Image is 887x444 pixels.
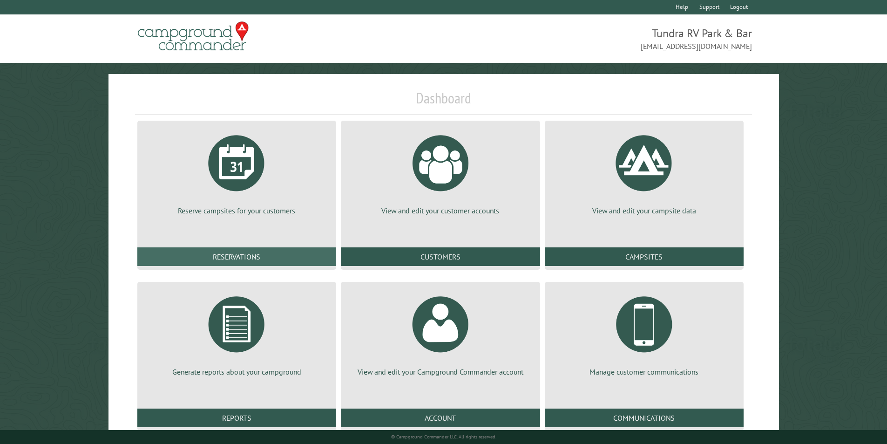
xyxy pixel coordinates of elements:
[545,409,744,427] a: Communications
[135,18,251,55] img: Campground Commander
[137,409,336,427] a: Reports
[137,247,336,266] a: Reservations
[352,128,528,216] a: View and edit your customer accounts
[149,128,325,216] a: Reserve campsites for your customers
[341,409,540,427] a: Account
[556,128,732,216] a: View and edit your campsite data
[391,434,496,440] small: © Campground Commander LLC. All rights reserved.
[545,247,744,266] a: Campsites
[149,367,325,377] p: Generate reports about your campground
[352,205,528,216] p: View and edit your customer accounts
[444,26,752,52] span: Tundra RV Park & Bar [EMAIL_ADDRESS][DOMAIN_NAME]
[135,89,752,115] h1: Dashboard
[352,367,528,377] p: View and edit your Campground Commander account
[556,205,732,216] p: View and edit your campsite data
[352,289,528,377] a: View and edit your Campground Commander account
[556,289,732,377] a: Manage customer communications
[149,289,325,377] a: Generate reports about your campground
[341,247,540,266] a: Customers
[149,205,325,216] p: Reserve campsites for your customers
[556,367,732,377] p: Manage customer communications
